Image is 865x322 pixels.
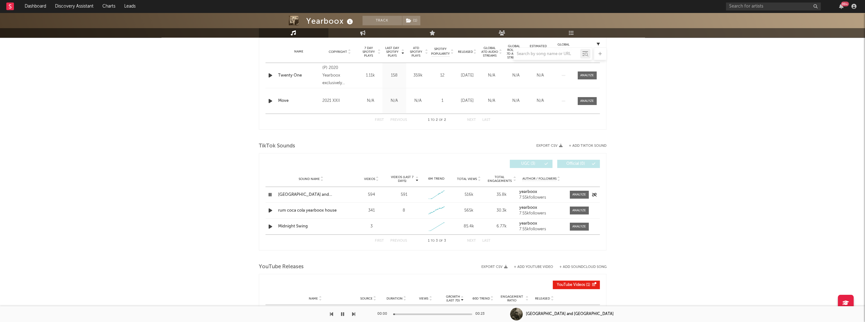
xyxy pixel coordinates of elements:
[519,190,563,194] a: yearboox
[357,223,386,230] div: 3
[439,239,443,242] span: of
[384,46,401,58] span: Last Day Spotify Plays
[454,207,484,214] div: 565k
[536,144,563,148] button: Export CSV
[384,72,405,79] div: 158
[519,221,537,226] strong: yearboox
[278,72,320,79] a: Twenty One
[420,116,454,124] div: 1 2 2
[499,295,525,302] span: Engagement Ratio
[454,192,484,198] div: 516k
[530,98,551,104] div: N/A
[386,297,402,300] span: Duration
[472,297,490,300] span: 60D Trend
[487,207,516,214] div: 30.3k
[553,265,606,269] button: + Add SoundCloud Song
[431,119,435,121] span: to
[403,207,405,214] div: 8
[360,297,373,300] span: Source
[505,98,527,104] div: N/A
[505,72,527,79] div: N/A
[357,207,386,214] div: 341
[487,175,512,183] span: Total Engagements
[554,42,573,61] div: Global Streaming Trend (Last 60D)
[563,144,606,148] button: + Add TikTok Sound
[259,263,304,271] span: YouTube Releases
[508,265,553,269] div: + Add YouTube Video
[457,98,478,104] div: [DATE]
[420,237,454,245] div: 1 3 3
[322,97,357,105] div: 2021 XXII
[505,44,523,59] span: Global Rolling 7D Audio Streams
[439,119,443,121] span: of
[384,98,405,104] div: N/A
[431,98,454,104] div: 1
[519,206,563,210] a: yearboox
[375,118,384,122] button: First
[475,310,488,318] div: 00:23
[422,176,451,181] div: 6M Trend
[457,72,478,79] div: [DATE]
[408,98,428,104] div: N/A
[726,3,821,10] input: Search for artists
[481,98,502,104] div: N/A
[481,265,508,269] button: Export CSV
[569,144,606,148] button: + Add TikTok Sound
[278,98,320,104] a: Move
[390,118,407,122] button: Previous
[402,16,420,25] button: (1)
[390,239,407,243] button: Previous
[839,4,844,9] button: 99+
[514,265,553,269] button: + Add YouTube Video
[278,223,344,230] a: Midnight Swing
[419,297,428,300] span: Views
[309,297,318,300] span: Name
[360,72,381,79] div: 1.11k
[457,177,477,181] span: Total Views
[306,16,355,26] div: Yearboox
[557,283,590,287] span: ( 1 )
[364,177,375,181] span: Videos
[482,239,490,243] button: Last
[377,310,390,318] div: 00:00
[553,281,600,289] button: YouTube Videos(1)
[561,162,590,166] span: Official ( 0 )
[431,72,454,79] div: 12
[278,207,344,214] a: rum coca cola yearboox house
[467,118,476,122] button: Next
[431,239,435,242] span: to
[375,239,384,243] button: First
[557,160,600,168] button: Official(0)
[557,283,585,287] span: YouTube Videos
[278,192,344,198] a: [GEOGRAPHIC_DATA] and [GEOGRAPHIC_DATA]
[467,239,476,243] button: Next
[408,72,428,79] div: 359k
[360,46,377,58] span: 7 Day Spotify Plays
[487,223,516,230] div: 6.77k
[526,311,614,317] div: [GEOGRAPHIC_DATA] and [GEOGRAPHIC_DATA]
[322,64,357,87] div: (P) 2020 Yearboox exclusively licensed to Sony Music Entertainment Netherlands B.V.
[400,192,407,198] div: 591
[519,190,537,194] strong: yearboox
[446,299,460,302] p: (Last 7d)
[535,297,550,300] span: Released
[402,16,421,25] span: ( 1 )
[519,227,563,232] div: 7.55k followers
[514,52,580,57] input: Search by song name or URL
[559,265,606,269] button: + Add SoundCloud Song
[841,2,849,6] div: 99 +
[482,118,490,122] button: Last
[362,16,402,25] button: Track
[510,160,552,168] button: UGC(3)
[454,223,484,230] div: 85.4k
[514,162,543,166] span: UGC ( 3 )
[519,206,537,210] strong: yearboox
[389,175,415,183] span: Videos (last 7 days)
[408,46,424,58] span: ATD Spotify Plays
[259,142,295,150] span: TikTok Sounds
